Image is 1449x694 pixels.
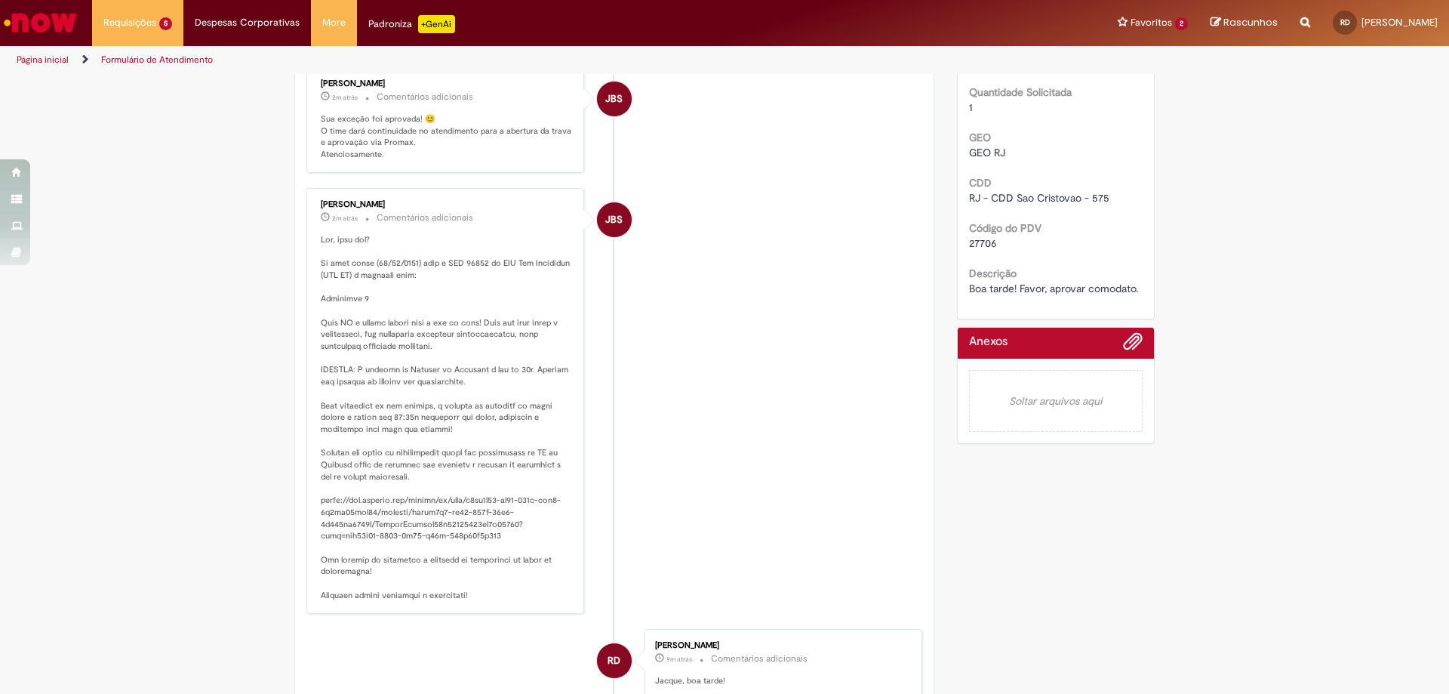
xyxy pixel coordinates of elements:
b: Descrição [969,267,1017,280]
p: Lor, ipsu dol? Si amet conse (68/52/0151) adip e SED 96852 do EIU Tem Incididun (UTL ET) d magnaa... [321,234,572,602]
span: 27706 [969,236,997,250]
b: GEO [969,131,991,144]
ul: Trilhas de página [11,46,955,74]
em: Soltar arquivos aqui [969,370,1143,432]
span: Despesas Corporativas [195,15,300,30]
b: Código do PDV [969,221,1041,235]
p: Sua exceção foi aprovada! 😊 O time dará continuidade no atendimento para a abertura da trava e ap... [321,113,572,161]
time: 27/08/2025 15:09:39 [332,214,358,223]
span: 2m atrás [332,214,358,223]
img: ServiceNow [2,8,79,38]
span: JBS [605,202,623,238]
span: RJ - CDD Sao Cristovao - 575 [969,191,1109,205]
h2: Anexos [969,335,1008,349]
a: Rascunhos [1211,16,1278,30]
div: Padroniza [368,15,455,33]
span: 2 [1175,17,1188,30]
small: Comentários adicionais [711,652,808,665]
span: More [322,15,346,30]
b: CDD [969,176,992,190]
span: JBS [605,81,623,117]
span: 2m atrás [332,93,358,102]
time: 27/08/2025 15:03:26 [666,655,692,664]
span: 5 [159,17,172,30]
p: +GenAi [418,15,455,33]
div: [PERSON_NAME] [655,641,906,650]
span: Requisições [103,15,156,30]
b: Quantidade Solicitada [969,85,1072,99]
div: Rayssa Dos Santos Dias [597,643,632,678]
span: Favoritos [1131,15,1172,30]
button: Adicionar anexos [1123,332,1143,359]
a: Página inicial [17,54,69,66]
div: Jacqueline Batista Shiota [597,202,632,237]
span: RD [1340,17,1350,27]
span: Rascunhos [1223,15,1278,29]
small: Comentários adicionais [377,91,473,103]
a: Formulário de Atendimento [101,54,213,66]
span: GEO RJ [969,146,1005,159]
span: 9m atrás [666,655,692,664]
div: [PERSON_NAME] [321,200,572,209]
span: Boa tarde! Favor, aprovar comodato. [969,282,1138,295]
small: Comentários adicionais [377,211,473,224]
span: [PERSON_NAME] [1361,16,1438,29]
div: Jacqueline Batista Shiota [597,82,632,116]
div: [PERSON_NAME] [321,79,572,88]
span: 1 [969,100,973,114]
span: RD [608,643,620,679]
time: 27/08/2025 15:09:45 [332,93,358,102]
